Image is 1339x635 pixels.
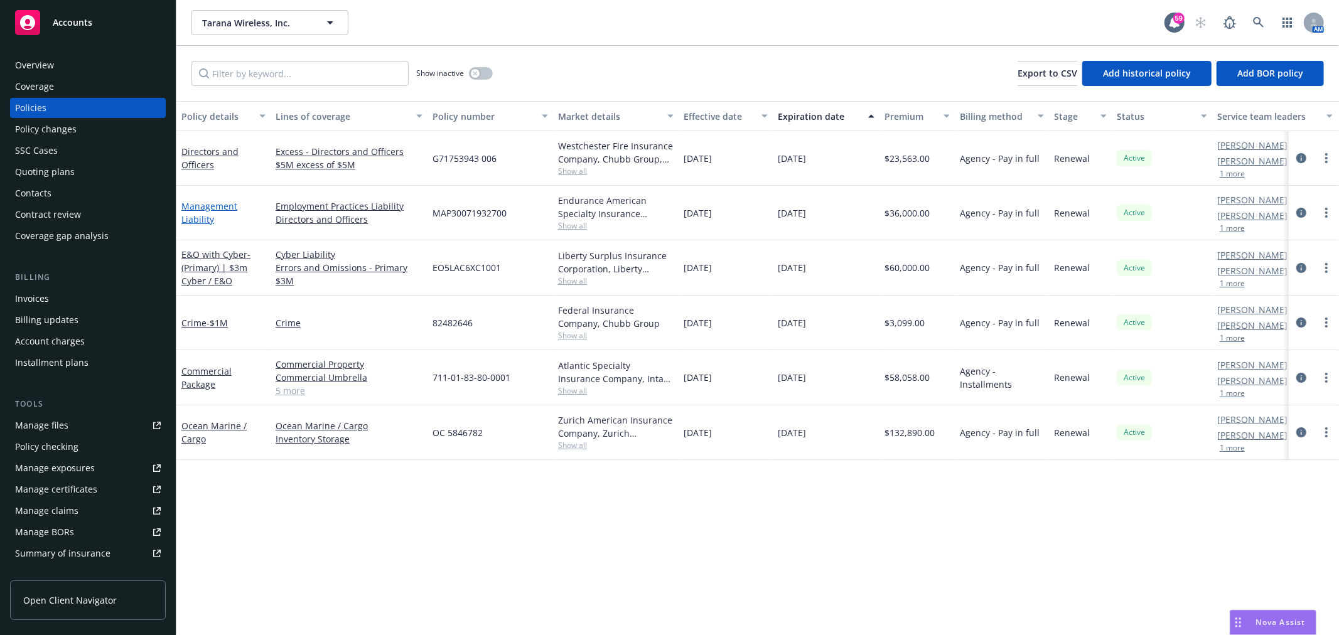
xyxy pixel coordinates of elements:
[1217,154,1288,168] a: [PERSON_NAME]
[1122,372,1147,383] span: Active
[15,98,46,118] div: Policies
[1220,280,1245,287] button: 1 more
[15,415,68,435] div: Manage files
[679,101,773,131] button: Effective date
[433,426,483,439] span: OC 5846782
[1212,101,1338,131] button: Service team leaders
[276,248,422,261] a: Cyber Liability
[960,365,1044,391] span: Agency - Installments
[558,110,660,123] div: Market details
[276,419,422,432] a: Ocean Marine / Cargo
[1217,209,1288,222] a: [PERSON_NAME]
[433,261,501,274] span: EO5LAC6XC1001
[10,353,166,373] a: Installment plans
[684,371,712,384] span: [DATE]
[1294,370,1309,385] a: circleInformation
[10,331,166,351] a: Account charges
[1217,413,1288,426] a: [PERSON_NAME]
[15,458,95,478] div: Manage exposures
[276,261,422,287] a: Errors and Omissions - Primary $3M
[10,522,166,542] a: Manage BORs
[433,316,473,329] span: 82482646
[276,316,422,329] a: Crime
[1230,611,1246,634] div: Drag to move
[10,119,166,139] a: Policy changes
[1294,205,1309,220] a: circleInformation
[15,205,81,225] div: Contract review
[433,206,507,220] span: MAP30071932700
[10,205,166,225] a: Contract review
[1122,207,1147,218] span: Active
[10,437,166,457] a: Policy checking
[885,371,930,384] span: $58,058.00
[1275,10,1300,35] a: Switch app
[1122,427,1147,438] span: Active
[558,139,674,166] div: Westchester Fire Insurance Company, Chubb Group, CRC Group
[15,437,78,457] div: Policy checking
[10,226,166,246] a: Coverage gap analysis
[960,261,1040,274] span: Agency - Pay in full
[1054,261,1090,274] span: Renewal
[960,110,1030,123] div: Billing method
[1294,260,1309,275] a: circleInformation
[181,248,250,287] span: - (Primary) | $3m Cyber / E&O
[53,18,92,28] span: Accounts
[176,101,271,131] button: Policy details
[1319,425,1334,440] a: more
[191,10,348,35] button: Tarana Wireless, Inc.
[416,68,464,78] span: Show inactive
[684,152,712,165] span: [DATE]
[778,206,806,220] span: [DATE]
[1054,206,1090,220] span: Renewal
[181,248,250,287] a: E&O with Cyber
[684,206,712,220] span: [DATE]
[1220,444,1245,452] button: 1 more
[960,316,1040,329] span: Agency - Pay in full
[1217,193,1288,206] a: [PERSON_NAME]
[1112,101,1212,131] button: Status
[1217,61,1324,86] button: Add BOR policy
[1054,152,1090,165] span: Renewal
[207,317,228,329] span: - $1M
[10,141,166,161] a: SSC Cases
[960,426,1040,439] span: Agency - Pay in full
[1319,315,1334,330] a: more
[773,101,879,131] button: Expiration date
[15,543,110,563] div: Summary of insurance
[1220,334,1245,342] button: 1 more
[15,162,75,182] div: Quoting plans
[10,183,166,203] a: Contacts
[885,426,935,439] span: $132,890.00
[1246,10,1271,35] a: Search
[10,162,166,182] a: Quoting plans
[558,440,674,451] span: Show all
[428,101,553,131] button: Policy number
[1217,139,1288,152] a: [PERSON_NAME]
[181,110,252,123] div: Policy details
[1294,315,1309,330] a: circleInformation
[558,385,674,396] span: Show all
[1217,10,1242,35] a: Report a Bug
[202,16,311,29] span: Tarana Wireless, Inc.
[1217,110,1319,123] div: Service team leaders
[1103,67,1191,79] span: Add historical policy
[10,398,166,410] div: Tools
[1220,390,1245,397] button: 1 more
[10,289,166,309] a: Invoices
[15,522,74,542] div: Manage BORs
[1173,13,1185,24] div: 59
[885,316,925,329] span: $3,099.00
[1122,262,1147,274] span: Active
[1319,370,1334,385] a: more
[1319,205,1334,220] a: more
[684,426,712,439] span: [DATE]
[10,5,166,40] a: Accounts
[1188,10,1213,35] a: Start snowing
[1217,358,1288,371] a: [PERSON_NAME]
[181,420,247,445] a: Ocean Marine / Cargo
[1018,61,1077,86] button: Export to CSV
[1230,610,1316,635] button: Nova Assist
[885,110,936,123] div: Premium
[10,271,166,284] div: Billing
[433,152,497,165] span: G71753943 006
